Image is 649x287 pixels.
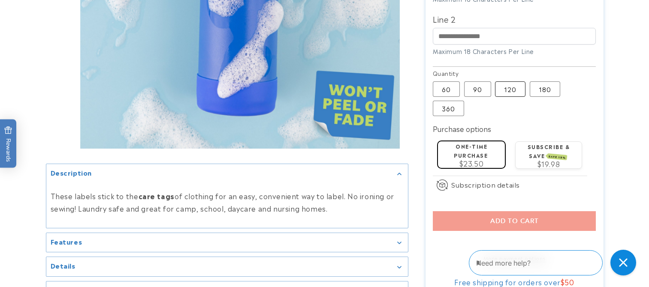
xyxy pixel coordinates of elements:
[139,191,175,201] strong: care tags
[547,153,567,160] span: SAVE 15%
[433,254,596,262] a: More payment options
[433,81,460,97] label: 60
[51,190,404,215] p: These labels stick to the of clothing for an easy, convenient way to label. No ironing or sewing!...
[464,81,491,97] label: 90
[469,247,640,278] iframe: Gorgias Floating Chat
[459,158,484,168] span: $23.50
[51,237,82,245] h2: Features
[561,277,565,287] span: $
[433,69,459,78] legend: Quantity
[451,179,520,190] span: Subscription details
[528,143,570,159] label: Subscribe & save
[454,142,488,159] label: One-time purchase
[433,211,596,231] button: Add to cart
[537,158,560,169] span: $19.98
[495,81,525,97] label: 120
[46,233,408,252] summary: Features
[433,12,596,26] label: Line 2
[4,126,12,162] span: Rewards
[433,101,464,116] label: 360
[530,81,560,97] label: 180
[490,217,539,225] span: Add to cart
[433,123,491,134] label: Purchase options
[46,257,408,276] summary: Details
[51,168,92,176] h2: Description
[564,277,574,287] span: 50
[433,47,596,56] div: Maximum 18 Characters Per Line
[51,261,75,270] h2: Details
[46,164,408,183] summary: Description
[7,218,109,244] iframe: Sign Up via Text for Offers
[433,278,596,286] div: Free shipping for orders over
